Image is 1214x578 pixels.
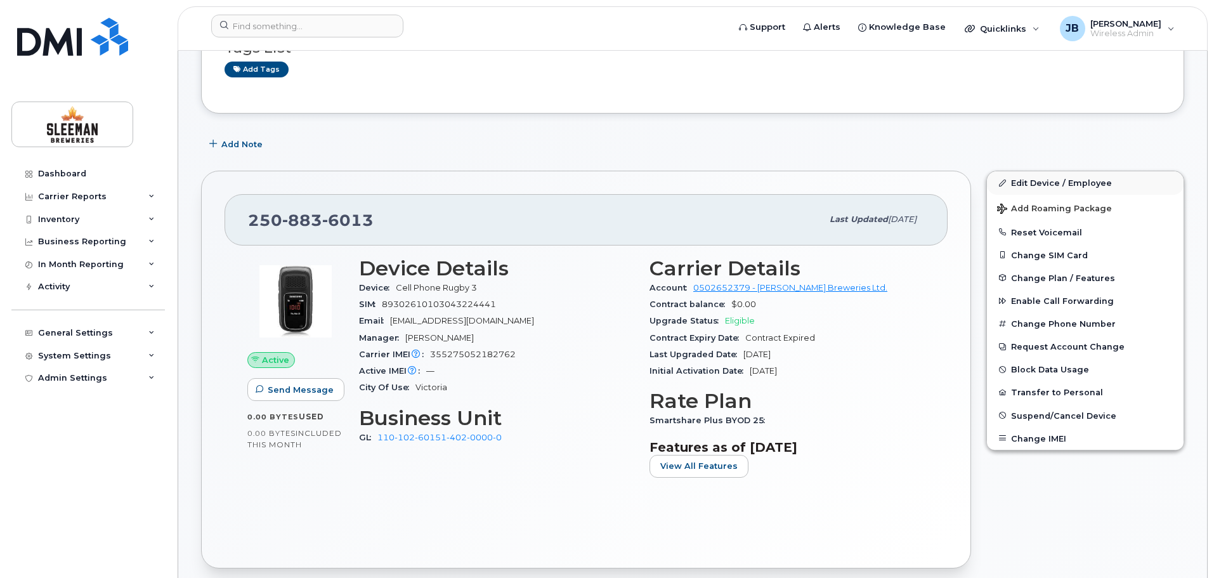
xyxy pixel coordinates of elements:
span: [DATE] [888,214,917,224]
span: Carrier IMEI [359,350,430,359]
span: View All Features [660,460,738,472]
span: Quicklinks [980,23,1026,34]
h3: Rate Plan [649,390,925,412]
span: 250 [248,211,374,230]
span: [EMAIL_ADDRESS][DOMAIN_NAME] [390,316,534,325]
span: Manager [359,333,405,343]
span: Support [750,21,785,34]
button: Add Note [201,133,273,155]
span: Contract balance [649,299,731,309]
a: Support [730,15,794,40]
button: Change Plan / Features [987,266,1184,289]
a: 0502652379 - [PERSON_NAME] Breweries Ltd. [693,283,887,292]
button: Suspend/Cancel Device [987,404,1184,427]
h3: Features as of [DATE] [649,440,925,455]
span: Account [649,283,693,292]
span: 0.00 Bytes [247,429,296,438]
h3: Device Details [359,257,634,280]
input: Find something... [211,15,403,37]
span: City Of Use [359,383,415,392]
button: Request Account Change [987,335,1184,358]
span: [DATE] [750,366,777,376]
span: Last Upgraded Date [649,350,743,359]
div: Jose Benedith [1051,16,1184,41]
span: $0.00 [731,299,756,309]
button: Change Phone Number [987,312,1184,335]
span: 89302610103043224441 [382,299,496,309]
button: Change SIM Card [987,244,1184,266]
div: Quicklinks [956,16,1048,41]
span: Upgrade Status [649,316,725,325]
span: JB [1066,21,1079,36]
span: Smartshare Plus BYOD 25 [649,416,771,425]
span: Eligible [725,316,755,325]
button: Send Message [247,378,344,401]
span: Add Note [221,138,263,150]
span: Active IMEI [359,366,426,376]
h3: Carrier Details [649,257,925,280]
span: 355275052182762 [430,350,516,359]
a: Add tags [225,62,289,77]
span: Knowledge Base [869,21,946,34]
a: Edit Device / Employee [987,171,1184,194]
button: Change IMEI [987,427,1184,450]
button: View All Features [649,455,748,478]
span: Add Roaming Package [997,204,1112,216]
span: Initial Activation Date [649,366,750,376]
span: [DATE] [743,350,771,359]
a: 110-102-60151-402-0000-0 [377,433,502,442]
button: Add Roaming Package [987,195,1184,221]
span: GL [359,433,377,442]
span: included this month [247,428,342,449]
span: Suspend/Cancel Device [1011,411,1116,420]
h3: Business Unit [359,407,634,430]
span: Victoria [415,383,447,392]
span: 6013 [322,211,374,230]
button: Block Data Usage [987,358,1184,381]
span: Contract Expiry Date [649,333,745,343]
button: Enable Call Forwarding [987,289,1184,312]
span: 883 [282,211,322,230]
span: Email [359,316,390,325]
span: Send Message [268,384,334,396]
a: Knowledge Base [849,15,955,40]
span: 0.00 Bytes [247,412,299,421]
span: [PERSON_NAME] [1090,18,1161,29]
span: Change Plan / Features [1011,273,1115,282]
span: Alerts [814,21,840,34]
span: Last updated [830,214,888,224]
span: Active [262,354,289,366]
span: — [426,366,434,376]
span: Enable Call Forwarding [1011,296,1114,306]
span: [PERSON_NAME] [405,333,474,343]
a: Alerts [794,15,849,40]
span: Cell Phone Rugby 3 [396,283,477,292]
span: Wireless Admin [1090,29,1161,39]
button: Reset Voicemail [987,221,1184,244]
span: used [299,412,324,421]
span: SIM [359,299,382,309]
span: Contract Expired [745,333,815,343]
img: image20231002-3703462-r2r9e3.jpeg [258,263,334,339]
span: Device [359,283,396,292]
h3: Tags List [225,40,1161,56]
button: Transfer to Personal [987,381,1184,404]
